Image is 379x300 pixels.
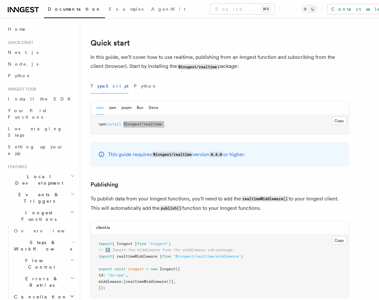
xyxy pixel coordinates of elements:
p: To publish data from your Inngest functions, you'll need to add the to your Inngest client. This ... [90,194,349,213]
button: TypeScript [90,79,129,93]
kbd: ⌘K [261,6,270,12]
span: AgentKit [151,6,185,12]
a: Documentation [44,2,105,18]
a: Home [5,23,76,35]
span: Your first Functions [8,108,46,120]
button: yarn [109,101,116,114]
p: This guide requires version or higher. [108,150,245,159]
span: const [114,266,126,271]
span: : [103,273,105,277]
span: Local Development [5,173,70,186]
code: 0.4.0 [209,152,223,157]
span: ()] [166,279,173,284]
button: Steps & Workflows [11,237,76,255]
span: // ℹ️ Import the middleware from the middleware sub-package: [99,247,235,252]
button: Toggle dark mode [301,5,317,13]
button: Events & Triggers [5,189,76,207]
span: { Inngest } [112,241,137,246]
span: inngest [128,266,144,271]
span: "inngest" [148,241,169,246]
span: Install the SDK [8,96,75,102]
span: ; [241,254,243,258]
button: Inngest Functions [5,207,76,225]
a: Next.js [5,47,76,58]
a: Setting up your app [5,141,76,159]
button: npm [96,101,104,114]
h3: client.ts [96,225,110,230]
span: "@inngest/realtime/middleware" [173,254,241,258]
span: from [162,254,171,258]
span: realtimeMiddleware [126,279,166,284]
button: Copy [332,236,347,244]
span: Flow Control [11,257,70,270]
a: Examples [105,2,147,17]
span: Events & Triggers [5,191,70,204]
button: Errors & Retries [11,273,76,291]
span: Overview [14,228,80,233]
span: Setting up your app [8,144,63,156]
span: Inngest tour [5,87,36,92]
span: Leveraging Steps [8,126,62,138]
button: Flow Control [11,255,76,273]
span: middleware [99,279,121,284]
span: npm [99,122,105,126]
button: Bun [137,101,143,114]
code: @inngest/realtime [152,152,193,157]
span: from [137,241,146,246]
span: Next.js [8,50,38,55]
button: Copy [332,116,347,125]
a: Your first Functions [5,105,76,123]
span: "my-app" [108,273,126,277]
code: publish() [160,205,182,211]
span: ; [169,241,171,246]
span: Node.js [8,61,38,67]
a: Publishing [90,180,118,189]
span: ({ [175,266,180,271]
span: = [146,266,148,271]
span: import [99,254,112,258]
span: @inngest/realtime [123,122,162,126]
span: , [126,273,128,277]
a: Leveraging Steps [5,123,76,141]
span: Steps & Workflows [11,239,72,252]
span: Cancellation [11,294,67,300]
a: Quick start [90,38,130,48]
a: AgentKit [147,2,189,17]
span: Documentation [48,6,101,12]
span: [ [123,279,126,284]
span: install [105,122,121,126]
button: Local Development [5,171,76,189]
button: Deno [149,101,158,114]
code: realtimeMiddleware() [241,196,289,201]
span: Errors & Retries [11,275,70,288]
button: Search...⌘K [210,4,274,14]
a: Overview [11,225,76,237]
span: Inngest [160,266,175,271]
code: @inngest/realtime [177,64,218,70]
span: , [173,279,175,284]
span: import [99,241,112,246]
span: { realtimeMiddleware } [112,254,162,258]
span: }); [99,285,105,290]
span: Features [5,164,27,169]
span: export [99,266,112,271]
span: Home [8,26,26,32]
span: : [121,279,123,284]
button: Python [134,79,157,93]
span: Quick start [5,40,33,45]
a: Node.js [5,58,76,70]
span: new [151,266,157,271]
p: In this guide, we'll cover how to use realtime, publishing from an Inngest function and subscribi... [90,53,349,71]
a: Python [5,70,76,81]
a: Install the SDK [5,93,76,105]
span: Examples [109,6,143,12]
button: pnpm [121,101,132,114]
span: Inngest Functions [5,209,70,222]
span: Python [8,73,31,78]
span: id [99,273,103,277]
